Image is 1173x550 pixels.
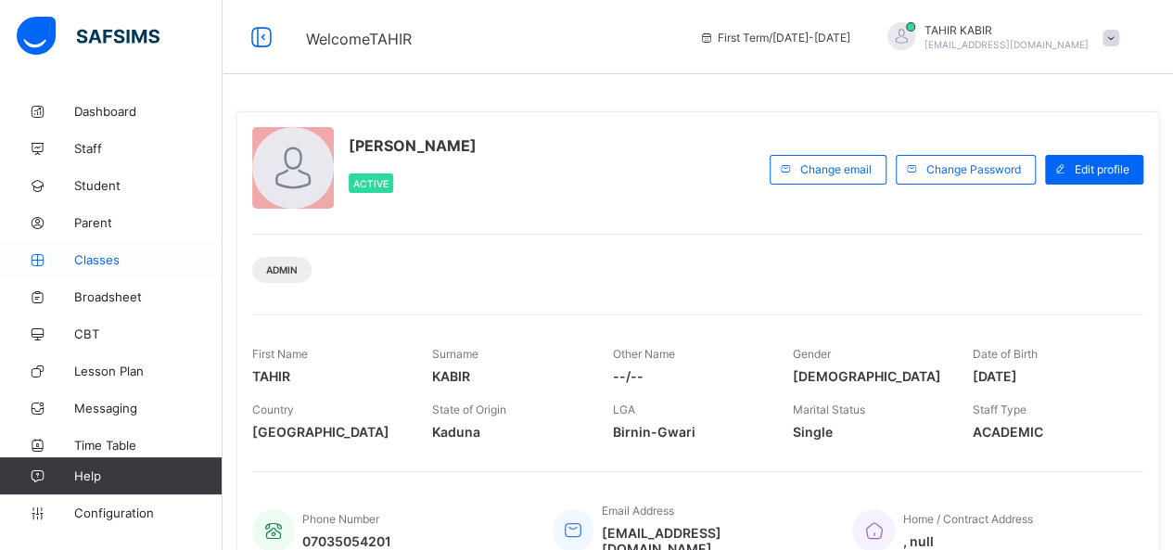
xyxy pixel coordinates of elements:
[432,347,478,361] span: Surname
[432,424,584,440] span: Kaduna
[973,368,1125,384] span: [DATE]
[800,162,872,176] span: Change email
[252,424,404,440] span: [GEOGRAPHIC_DATA]
[793,347,831,361] span: Gender
[902,512,1032,526] span: Home / Contract Address
[252,368,404,384] span: TAHIR
[74,505,222,520] span: Configuration
[349,136,477,155] span: [PERSON_NAME]
[302,533,391,549] span: 07035054201
[1075,162,1129,176] span: Edit profile
[74,289,223,304] span: Broadsheet
[902,533,1032,549] span: , null
[699,31,850,45] span: session/term information
[74,252,223,267] span: Classes
[793,424,945,440] span: Single
[926,162,1021,176] span: Change Password
[869,22,1128,53] div: TAHIRKABIR
[17,17,159,56] img: safsims
[252,347,308,361] span: First Name
[612,347,674,361] span: Other Name
[973,347,1038,361] span: Date of Birth
[74,468,222,483] span: Help
[601,504,673,518] span: Email Address
[74,141,223,156] span: Staff
[612,403,634,416] span: LGA
[74,364,223,378] span: Lesson Plan
[432,368,584,384] span: KABIR
[74,401,223,416] span: Messaging
[924,23,1089,37] span: TAHIR KABIR
[306,30,412,48] span: Welcome TAHIR
[973,403,1026,416] span: Staff Type
[612,368,764,384] span: --/--
[612,424,764,440] span: Birnin-Gwari
[924,39,1089,50] span: [EMAIL_ADDRESS][DOMAIN_NAME]
[74,178,223,193] span: Student
[252,403,294,416] span: Country
[353,178,389,189] span: Active
[74,326,223,341] span: CBT
[74,438,223,453] span: Time Table
[973,424,1125,440] span: ACADEMIC
[302,512,379,526] span: Phone Number
[74,104,223,119] span: Dashboard
[266,264,298,275] span: Admin
[74,215,223,230] span: Parent
[793,403,865,416] span: Marital Status
[432,403,506,416] span: State of Origin
[793,368,945,384] span: [DEMOGRAPHIC_DATA]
